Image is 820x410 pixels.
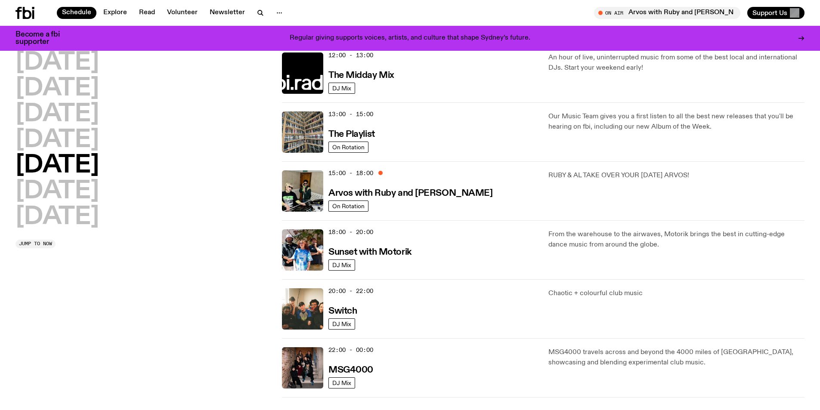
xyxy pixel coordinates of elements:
h3: MSG4000 [328,366,373,375]
span: Jump to now [19,241,52,246]
span: DJ Mix [332,321,351,327]
a: DJ Mix [328,83,355,94]
span: 13:00 - 15:00 [328,110,373,118]
a: Volunteer [162,7,203,19]
a: The Midday Mix [328,69,394,80]
a: The Playlist [328,128,375,139]
a: On Rotation [328,142,368,153]
h3: Switch [328,307,357,316]
button: [DATE] [15,128,99,152]
span: On Rotation [332,203,365,209]
a: Newsletter [204,7,250,19]
button: Support Us [747,7,805,19]
p: Regular giving supports voices, artists, and culture that shape Sydney’s future. [290,34,530,42]
p: RUBY & AL TAKE OVER YOUR [DATE] ARVOS! [548,170,805,181]
span: 18:00 - 20:00 [328,228,373,236]
a: Sunset with Motorik [328,246,412,257]
button: Jump to now [15,240,56,248]
a: DJ Mix [328,318,355,330]
p: Chaotic + colourful club music [548,288,805,299]
h3: Arvos with Ruby and [PERSON_NAME] [328,189,492,198]
p: MSG4000 travels across and beyond the 4000 miles of [GEOGRAPHIC_DATA], showcasing and blending ex... [548,347,805,368]
button: [DATE] [15,154,99,178]
a: DJ Mix [328,259,355,271]
a: Switch [328,305,357,316]
button: [DATE] [15,77,99,101]
span: On Rotation [332,144,365,150]
span: Support Us [752,9,787,17]
h3: The Playlist [328,130,375,139]
a: On Rotation [328,200,368,212]
p: Our Music Team gives you a first listen to all the best new releases that you'll be hearing on fb... [548,111,805,132]
span: 22:00 - 00:00 [328,346,373,354]
span: 20:00 - 22:00 [328,287,373,295]
img: A warm film photo of the switch team sitting close together. from left to right: Cedar, Lau, Sand... [282,288,323,330]
img: Ruby wears a Collarbones t shirt and pretends to play the DJ decks, Al sings into a pringles can.... [282,170,323,212]
button: [DATE] [15,179,99,203]
a: Read [134,7,160,19]
a: DJ Mix [328,377,355,388]
button: [DATE] [15,205,99,229]
h3: Become a fbi supporter [15,31,71,46]
span: DJ Mix [332,85,351,91]
img: Andrew, Reenie, and Pat stand in a row, smiling at the camera, in dappled light with a vine leafe... [282,229,323,271]
a: Schedule [57,7,96,19]
a: MSG4000 [328,364,373,375]
a: Explore [98,7,132,19]
p: From the warehouse to the airwaves, Motorik brings the best in cutting-edge dance music from arou... [548,229,805,250]
img: A corner shot of the fbi music library [282,111,323,153]
h3: Sunset with Motorik [328,248,412,257]
button: [DATE] [15,102,99,126]
span: 15:00 - 18:00 [328,169,373,177]
button: On AirArvos with Ruby and [PERSON_NAME] [594,7,740,19]
button: [DATE] [15,51,99,75]
span: 12:00 - 13:00 [328,51,373,59]
a: Arvos with Ruby and [PERSON_NAME] [328,187,492,198]
span: DJ Mix [332,262,351,268]
p: An hour of live, uninterrupted music from some of the best local and international DJs. Start you... [548,52,805,73]
h3: The Midday Mix [328,71,394,80]
span: DJ Mix [332,379,351,386]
